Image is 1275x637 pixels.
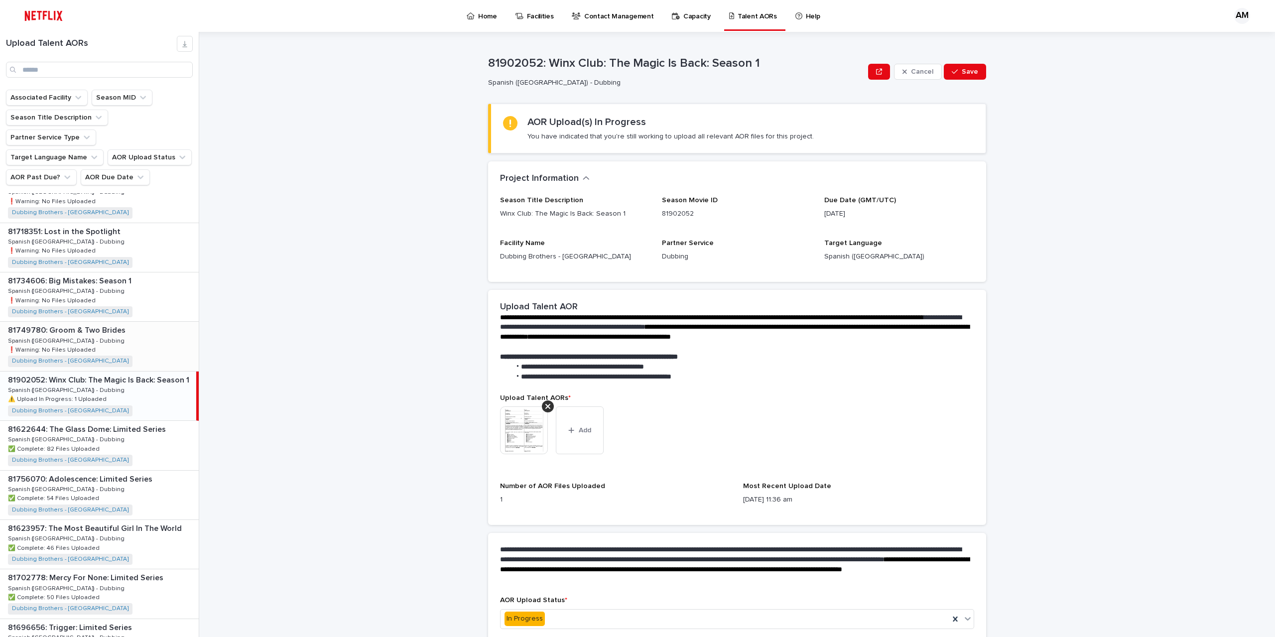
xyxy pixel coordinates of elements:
[8,522,184,533] p: 81623957: The Most Beautiful Girl In The World
[743,483,831,490] span: Most Recent Upload Date
[8,533,127,542] p: Spanish ([GEOGRAPHIC_DATA]) - Dubbing
[824,252,974,262] p: Spanish ([GEOGRAPHIC_DATA])
[8,394,109,403] p: ⚠️ Upload In Progress: 1 Uploaded
[6,129,96,145] button: Partner Service Type
[824,240,882,247] span: Target Language
[12,308,128,315] a: Dubbing Brothers - [GEOGRAPHIC_DATA]
[894,64,942,80] button: Cancel
[8,336,127,345] p: Spanish ([GEOGRAPHIC_DATA]) - Dubbing
[8,621,134,633] p: 81696656: Trigger: Limited Series
[8,246,98,255] p: ❗️Warning: No Files Uploaded
[527,132,814,141] p: You have indicated that you're still working to upload all relevant AOR files for this project.
[500,240,545,247] span: Facility Name
[8,473,154,484] p: 81756070: Adolescence: Limited Series
[8,434,127,443] p: Spanish ([GEOGRAPHIC_DATA]) - Dubbing
[662,240,714,247] span: Partner Service
[20,6,67,26] img: ifQbXi3ZQGMSEF7WDB7W
[824,209,974,219] p: [DATE]
[6,169,77,185] button: AOR Past Due?
[8,295,98,304] p: ❗️Warning: No Files Uploaded
[8,444,102,453] p: ✅ Complete: 82 Files Uploaded
[92,90,152,106] button: Season MID
[12,605,128,612] a: Dubbing Brothers - [GEOGRAPHIC_DATA]
[8,374,191,385] p: 81902052: Winx Club: The Magic Is Back: Season 1
[8,385,127,394] p: Spanish ([GEOGRAPHIC_DATA]) - Dubbing
[8,571,165,583] p: 81702778: Mercy For None: Limited Series
[8,484,127,493] p: Spanish ([GEOGRAPHIC_DATA]) - Dubbing
[12,358,128,365] a: Dubbing Brothers - [GEOGRAPHIC_DATA]
[12,507,128,513] a: Dubbing Brothers - [GEOGRAPHIC_DATA]
[500,209,650,219] p: Winx Club: The Magic Is Back: Season 1
[500,197,583,204] span: Season Title Description
[662,197,718,204] span: Season Movie ID
[556,406,604,454] button: Add
[743,495,974,505] p: [DATE] 11:36 am
[8,286,127,295] p: Spanish ([GEOGRAPHIC_DATA]) - Dubbing
[6,149,104,165] button: Target Language Name
[944,64,986,80] button: Save
[6,62,193,78] input: Search
[500,173,590,184] button: Project Information
[505,612,545,626] div: In Progress
[488,56,864,71] p: 81902052: Winx Club: The Magic Is Back: Season 1
[500,495,731,505] p: 1
[488,79,860,87] p: Spanish ([GEOGRAPHIC_DATA]) - Dubbing
[8,423,168,434] p: 81622644: The Glass Dome: Limited Series
[12,407,128,414] a: Dubbing Brothers - [GEOGRAPHIC_DATA]
[1234,8,1250,24] div: AM
[6,110,108,126] button: Season Title Description
[8,324,127,335] p: 81749780: Groom & Two Brides
[12,457,128,464] a: Dubbing Brothers - [GEOGRAPHIC_DATA]
[500,173,579,184] h2: Project Information
[500,302,578,313] h2: Upload Talent AOR
[8,345,98,354] p: ❗️Warning: No Files Uploaded
[500,597,567,604] span: AOR Upload Status
[662,209,812,219] p: 81902052
[8,237,127,246] p: Spanish ([GEOGRAPHIC_DATA]) - Dubbing
[8,592,102,601] p: ✅ Complete: 50 Files Uploaded
[8,493,101,502] p: ✅ Complete: 54 Files Uploaded
[12,209,128,216] a: Dubbing Brothers - [GEOGRAPHIC_DATA]
[12,259,128,266] a: Dubbing Brothers - [GEOGRAPHIC_DATA]
[8,274,133,286] p: 81734606: Big Mistakes: Season 1
[8,196,98,205] p: ❗️Warning: No Files Uploaded
[500,252,650,262] p: Dubbing Brothers - [GEOGRAPHIC_DATA]
[962,68,978,75] span: Save
[500,483,605,490] span: Number of AOR Files Uploaded
[500,394,571,401] span: Upload Talent AORs
[527,116,646,128] h2: AOR Upload(s) In Progress
[12,556,128,563] a: Dubbing Brothers - [GEOGRAPHIC_DATA]
[108,149,192,165] button: AOR Upload Status
[6,90,88,106] button: Associated Facility
[8,583,127,592] p: Spanish ([GEOGRAPHIC_DATA]) - Dubbing
[824,197,896,204] span: Due Date (GMT/UTC)
[579,427,591,434] span: Add
[6,38,177,49] h1: Upload Talent AORs
[662,252,812,262] p: Dubbing
[8,543,102,552] p: ✅ Complete: 46 Files Uploaded
[911,68,933,75] span: Cancel
[8,225,123,237] p: 81718351: Lost in the Spotlight
[81,169,150,185] button: AOR Due Date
